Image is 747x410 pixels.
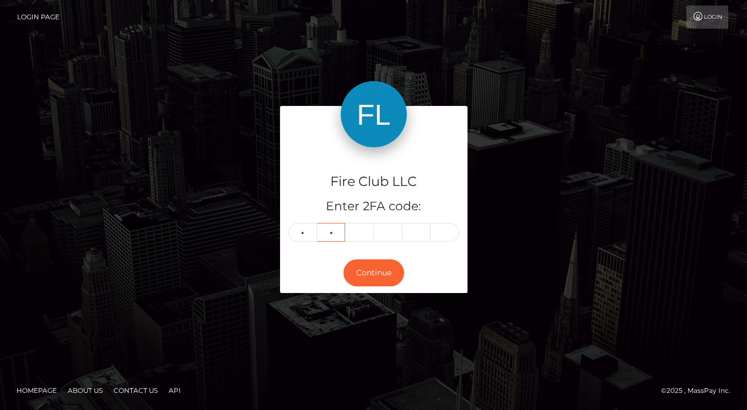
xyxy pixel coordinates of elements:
a: Login Page [17,6,60,29]
div: © 2025 , MassPay Inc. [661,385,739,397]
h5: Enter 2FA code: [288,198,459,215]
h4: Fire Club LLC [288,172,459,191]
a: Login [686,6,728,29]
a: Contact Us [109,382,162,399]
button: Continue [343,259,404,286]
a: Homepage [12,382,61,399]
a: About Us [63,382,107,399]
img: Fire Club LLC [341,81,407,147]
a: API [164,382,185,399]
